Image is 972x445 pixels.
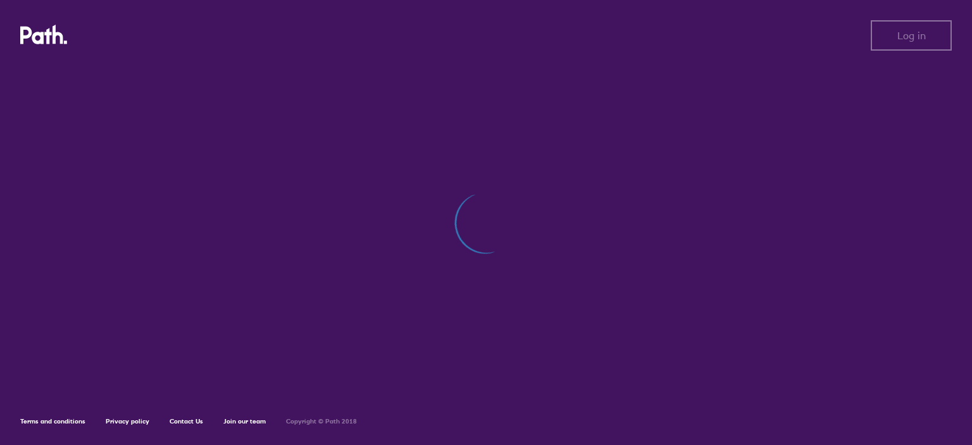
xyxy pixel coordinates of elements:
[897,30,926,41] span: Log in
[20,417,85,425] a: Terms and conditions
[106,417,149,425] a: Privacy policy
[286,418,357,425] h6: Copyright © Path 2018
[871,20,952,51] button: Log in
[223,417,266,425] a: Join our team
[170,417,203,425] a: Contact Us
